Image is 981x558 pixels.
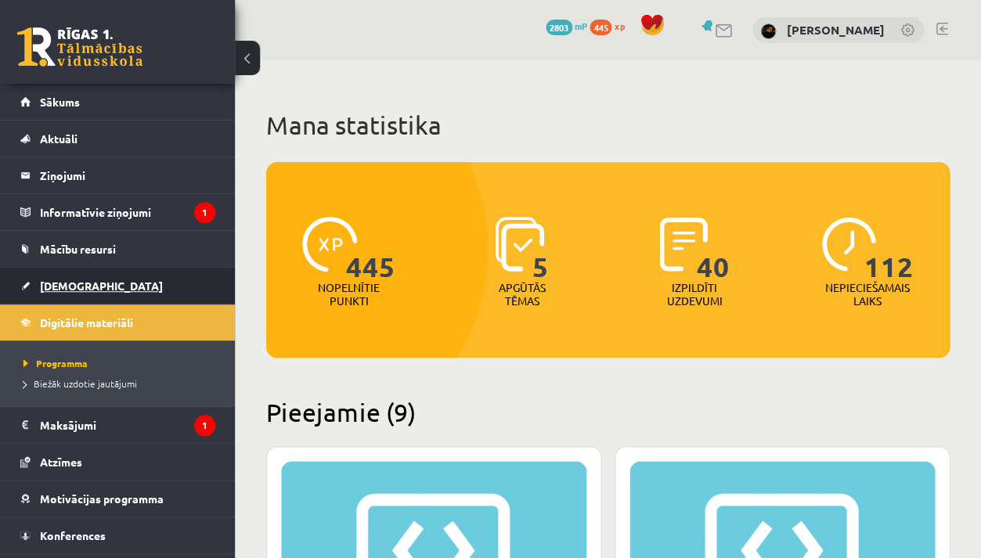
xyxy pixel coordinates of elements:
img: icon-completed-tasks-ad58ae20a441b2904462921112bc710f1caf180af7a3daa7317a5a94f2d26646.svg [659,217,708,272]
a: Motivācijas programma [20,481,215,517]
a: Rīgas 1. Tālmācības vidusskola [17,27,142,67]
a: Aktuāli [20,121,215,157]
a: [PERSON_NAME] [786,22,884,38]
p: Izpildīti uzdevumi [664,281,725,308]
span: Aktuāli [40,131,78,146]
a: Biežāk uzdotie jautājumi [23,376,219,391]
span: Konferences [40,528,106,542]
a: 445 xp [590,20,632,32]
legend: Informatīvie ziņojumi [40,194,215,230]
span: Digitālie materiāli [40,315,133,329]
span: Biežāk uzdotie jautājumi [23,377,137,390]
span: 112 [864,217,914,281]
a: Ziņojumi [20,157,215,193]
p: Apgūtās tēmas [491,281,552,308]
a: Maksājumi1 [20,407,215,443]
span: 2803 [546,20,572,35]
a: Konferences [20,517,215,553]
a: [DEMOGRAPHIC_DATA] [20,268,215,304]
h1: Mana statistika [266,110,950,141]
i: 1 [194,415,215,436]
a: Digitālie materiāli [20,304,215,340]
img: icon-clock-7be60019b62300814b6bd22b8e044499b485619524d84068768e800edab66f18.svg [821,217,876,272]
span: xp [614,20,624,32]
span: 445 [590,20,611,35]
img: icon-learned-topics-4a711ccc23c960034f471b6e78daf4a3bad4a20eaf4de84257b87e66633f6470.svg [495,217,544,272]
img: icon-xp-0682a9bc20223a9ccc6f5883a126b849a74cddfe5390d2b41b4391c66f2066e7.svg [302,217,357,272]
span: Motivācijas programma [40,491,164,506]
a: Sākums [20,84,215,120]
p: Nepieciešamais laiks [825,281,910,308]
legend: Ziņojumi [40,157,215,193]
legend: Maksājumi [40,407,215,443]
p: Nopelnītie punkti [318,281,380,308]
a: Programma [23,356,219,370]
span: Programma [23,357,88,369]
span: 445 [345,217,395,281]
span: Sākums [40,95,80,109]
span: mP [575,20,587,32]
a: Mācību resursi [20,231,215,267]
span: Atzīmes [40,455,82,469]
h2: Pieejamie (9) [266,397,950,427]
span: 5 [532,217,549,281]
span: 40 [696,217,729,281]
i: 1 [194,202,215,223]
a: Informatīvie ziņojumi1 [20,194,215,230]
img: Paula Lauceniece [760,23,776,39]
span: [DEMOGRAPHIC_DATA] [40,279,163,293]
a: 2803 mP [546,20,587,32]
a: Atzīmes [20,444,215,480]
span: Mācību resursi [40,242,116,256]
